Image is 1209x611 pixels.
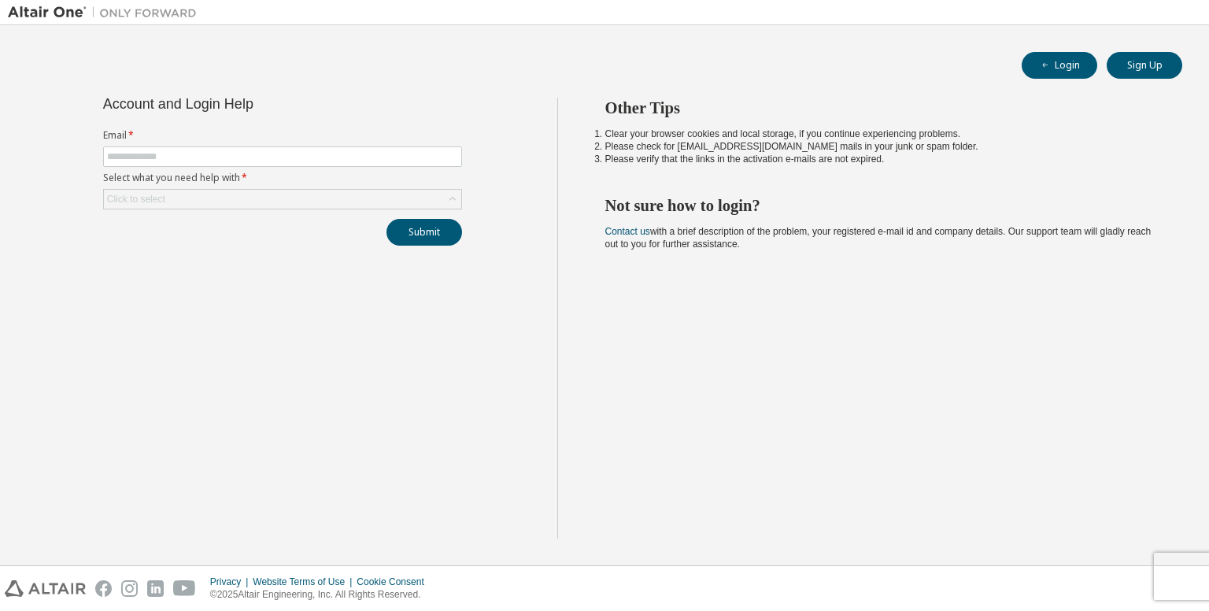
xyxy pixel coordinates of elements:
img: altair_logo.svg [5,580,86,597]
button: Submit [386,219,462,246]
a: Contact us [605,226,650,237]
button: Sign Up [1107,52,1182,79]
h2: Not sure how to login? [605,195,1155,216]
li: Please verify that the links in the activation e-mails are not expired. [605,153,1155,165]
li: Clear your browser cookies and local storage, if you continue experiencing problems. [605,128,1155,140]
div: Privacy [210,576,253,588]
div: Account and Login Help [103,98,390,110]
h2: Other Tips [605,98,1155,118]
span: with a brief description of the problem, your registered e-mail id and company details. Our suppo... [605,226,1152,250]
img: youtube.svg [173,580,196,597]
div: Website Terms of Use [253,576,357,588]
img: facebook.svg [95,580,112,597]
img: Altair One [8,5,205,20]
label: Select what you need help with [103,172,462,184]
label: Email [103,129,462,142]
p: © 2025 Altair Engineering, Inc. All Rights Reserved. [210,588,434,602]
button: Login [1022,52,1097,79]
div: Cookie Consent [357,576,433,588]
li: Please check for [EMAIL_ADDRESS][DOMAIN_NAME] mails in your junk or spam folder. [605,140,1155,153]
img: instagram.svg [121,580,138,597]
div: Click to select [104,190,461,209]
div: Click to select [107,193,165,206]
img: linkedin.svg [147,580,164,597]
